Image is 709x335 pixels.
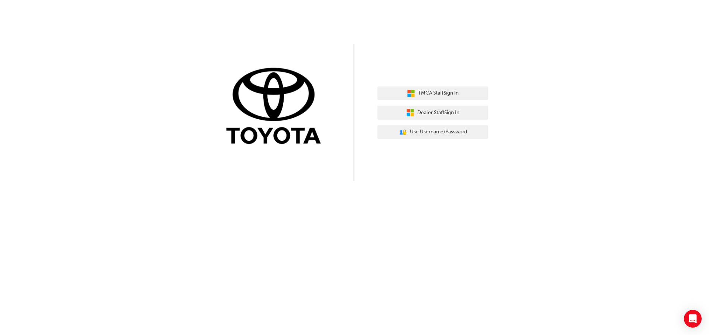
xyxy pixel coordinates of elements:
button: TMCA StaffSign In [377,86,488,100]
span: Use Username/Password [410,128,467,136]
div: Open Intercom Messenger [684,310,702,328]
span: TMCA Staff Sign In [418,89,459,98]
span: Dealer Staff Sign In [417,109,459,117]
button: Dealer StaffSign In [377,106,488,120]
button: Use Username/Password [377,125,488,139]
img: Trak [221,66,332,148]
